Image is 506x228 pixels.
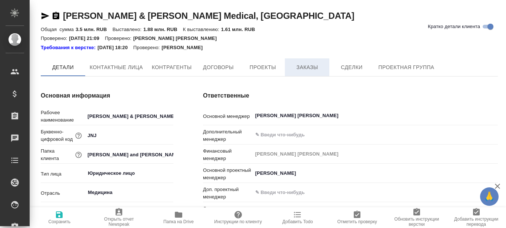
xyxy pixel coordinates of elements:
button: Скопировать ссылку для ЯМессенджера [41,11,50,20]
span: Добавить Todo [282,219,313,224]
p: Дополнительный менеджер [203,128,252,143]
p: 3.5 млн. RUB [76,27,112,32]
p: 1.61 млн. RUB [221,27,261,32]
p: [PERSON_NAME] [PERSON_NAME] [133,35,223,41]
p: Отрасль [41,190,85,197]
span: Инструкции по клиенту [214,219,262,224]
p: 1.88 млн. RUB [143,27,183,32]
button: Инструкции по клиенту [208,207,268,228]
button: Open [494,173,495,174]
button: Сохранить [30,207,89,228]
span: Проекты [245,63,280,72]
span: Обновить инструкции верстки [392,217,442,227]
button: Скопировать ссылку [51,11,60,20]
p: К выставлению: [183,27,221,32]
button: Open [494,115,495,116]
button: Отметить проверку [327,207,387,228]
span: Контрагенты [152,63,192,72]
span: Папка на Drive [163,219,194,224]
button: 🙏 [480,187,499,206]
input: ✎ Введи что-нибудь [85,130,173,141]
p: Тип лица [41,170,85,178]
span: Отметить проверку [337,219,377,224]
button: Добавить Todo [268,207,327,228]
a: Требования к верстке: [41,44,97,51]
p: [DATE] 18:20 [97,44,133,51]
p: [PERSON_NAME] [162,44,208,51]
p: Доп. проектный менеджер [203,186,252,201]
span: Открыть отчет Newspeak [94,217,144,227]
button: Open [169,192,171,193]
h4: Ответственные [203,91,498,100]
p: Папка клиента [41,147,74,162]
p: Проверено: [133,44,162,51]
span: Заказы [289,63,325,72]
p: Выставлено: [113,27,143,32]
input: ✎ Введи что-нибудь [254,188,471,197]
p: Финансовый менеджер [203,147,252,162]
span: Контактные лица [90,63,143,72]
button: Открыть отчет Newspeak [89,207,149,228]
button: Open [494,134,495,136]
p: Буквенно-цифровой код [41,128,74,143]
input: ✎ Введи что-нибудь [85,149,173,160]
p: Ответственная команда [203,205,237,220]
button: Папка на Drive [149,207,209,228]
div: Нажми, чтобы открыть папку с инструкцией [41,44,97,51]
span: Проектная группа [378,63,434,72]
p: Основной проектный менеджер [203,167,252,181]
button: Добавить инструкции перевода [446,207,506,228]
input: ✎ Введи что-нибудь [85,111,173,122]
input: ✎ Введи что-нибудь [254,130,471,139]
a: [PERSON_NAME] & [PERSON_NAME] Medical, [GEOGRAPHIC_DATA] [63,11,354,21]
button: Обновить инструкции верстки [387,207,447,228]
p: Рабочее наименование [41,109,85,124]
p: [DATE] 21:09 [69,35,105,41]
span: Сделки [334,63,369,72]
span: Детали [45,63,81,72]
span: Добавить инструкции перевода [451,217,502,227]
p: Проверено: [105,35,133,41]
span: Договоры [200,63,236,72]
button: Название для папки на drive. Если его не заполнить, мы не сможем создать папку для клиента [74,150,83,160]
span: 🙏 [483,189,496,204]
span: Кратко детали клиента [428,23,480,30]
button: Нужен для формирования номера заказа/сделки [74,131,83,140]
p: Проверено: [41,35,69,41]
p: Общая сумма [41,27,76,32]
span: Сохранить [49,219,71,224]
h4: Основная информация [41,91,173,100]
input: ✎ Введи что-нибудь [85,206,173,217]
button: Open [169,173,171,174]
p: Основной менеджер [203,113,252,120]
